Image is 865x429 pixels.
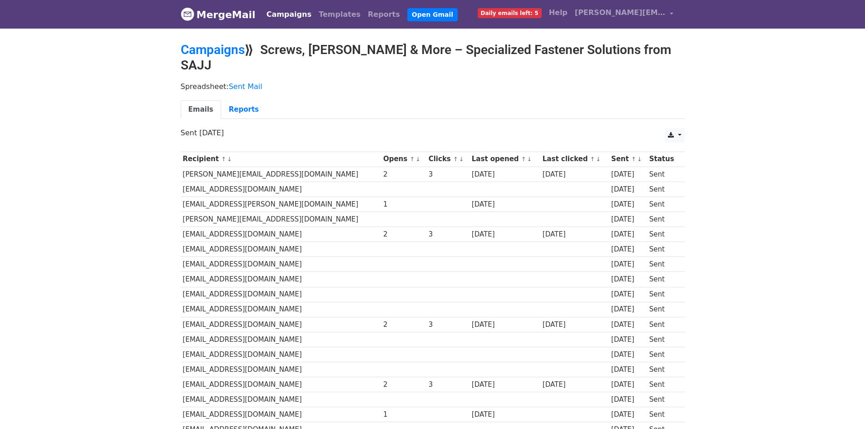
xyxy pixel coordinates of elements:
div: [DATE] [611,184,645,195]
div: [DATE] [611,214,645,225]
td: Sent [647,167,680,182]
td: Sent [647,182,680,197]
td: Sent [647,377,680,392]
div: [DATE] [543,169,607,180]
a: Campaigns [263,5,315,24]
td: Sent [647,302,680,317]
th: Recipient [181,152,381,167]
a: [PERSON_NAME][EMAIL_ADDRESS][DOMAIN_NAME] [571,4,677,25]
a: ↓ [527,156,532,163]
p: Sent [DATE] [181,128,685,138]
a: Campaigns [181,42,245,57]
div: [DATE] [611,274,645,285]
td: [EMAIL_ADDRESS][DOMAIN_NAME] [181,302,381,317]
a: ↓ [637,156,642,163]
a: Templates [315,5,364,24]
th: Opens [381,152,426,167]
td: Sent [647,392,680,407]
td: [EMAIL_ADDRESS][DOMAIN_NAME] [181,347,381,362]
div: [DATE] [611,259,645,270]
a: ↑ [453,156,458,163]
th: Status [647,152,680,167]
td: Sent [647,332,680,347]
a: ↑ [631,156,636,163]
th: Sent [609,152,647,167]
div: [DATE] [543,380,607,390]
a: ↑ [410,156,415,163]
p: Spreadsheet: [181,82,685,91]
td: [EMAIL_ADDRESS][DOMAIN_NAME] [181,272,381,287]
div: [DATE] [472,199,538,210]
div: [DATE] [472,169,538,180]
td: [EMAIL_ADDRESS][DOMAIN_NAME] [181,362,381,377]
div: 3 [429,229,467,240]
div: 3 [429,380,467,390]
td: Sent [647,407,680,422]
td: [EMAIL_ADDRESS][DOMAIN_NAME] [181,407,381,422]
td: [EMAIL_ADDRESS][DOMAIN_NAME] [181,377,381,392]
div: [DATE] [543,320,607,330]
div: [DATE] [611,380,645,390]
a: Help [545,4,571,22]
th: Last clicked [540,152,609,167]
div: [DATE] [543,229,607,240]
div: [DATE] [611,229,645,240]
a: MergeMail [181,5,256,24]
td: Sent [647,362,680,377]
div: 2 [383,169,424,180]
td: [EMAIL_ADDRESS][DOMAIN_NAME] [181,392,381,407]
a: ↓ [227,156,232,163]
a: ↑ [221,156,226,163]
div: 2 [383,320,424,330]
div: [DATE] [611,304,645,315]
td: [EMAIL_ADDRESS][DOMAIN_NAME] [181,287,381,302]
td: [EMAIL_ADDRESS][DOMAIN_NAME] [181,227,381,242]
div: [DATE] [611,350,645,360]
div: 3 [429,169,467,180]
img: MergeMail logo [181,7,194,21]
a: ↓ [459,156,464,163]
div: [DATE] [611,199,645,210]
td: [EMAIL_ADDRESS][DOMAIN_NAME] [181,257,381,272]
a: Open Gmail [407,8,458,21]
td: Sent [647,272,680,287]
td: Sent [647,242,680,257]
div: 1 [383,409,424,420]
div: [DATE] [611,365,645,375]
td: [EMAIL_ADDRESS][DOMAIN_NAME] [181,332,381,347]
a: Sent Mail [229,82,262,91]
a: ↓ [596,156,601,163]
span: Daily emails left: 5 [478,8,542,18]
th: Clicks [426,152,470,167]
div: 3 [429,320,467,330]
h2: ⟫ Screws, [PERSON_NAME] & More – Specialized Fastener Solutions from SAJJ [181,42,685,73]
td: Sent [647,197,680,212]
div: [DATE] [611,335,645,345]
div: 2 [383,380,424,390]
td: [EMAIL_ADDRESS][DOMAIN_NAME] [181,242,381,257]
th: Last opened [470,152,540,167]
td: [EMAIL_ADDRESS][DOMAIN_NAME] [181,317,381,332]
div: [DATE] [611,244,645,255]
div: 1 [383,199,424,210]
div: [DATE] [611,320,645,330]
a: ↑ [590,156,595,163]
a: ↑ [521,156,526,163]
div: [DATE] [472,409,538,420]
a: ↓ [415,156,420,163]
div: 2 [383,229,424,240]
td: Sent [647,212,680,227]
td: Sent [647,347,680,362]
td: [EMAIL_ADDRESS][DOMAIN_NAME] [181,182,381,197]
div: [DATE] [611,289,645,300]
a: Reports [221,100,267,119]
div: [DATE] [472,320,538,330]
div: [DATE] [472,229,538,240]
td: [PERSON_NAME][EMAIL_ADDRESS][DOMAIN_NAME] [181,167,381,182]
td: [EMAIL_ADDRESS][PERSON_NAME][DOMAIN_NAME] [181,197,381,212]
div: [DATE] [472,380,538,390]
a: Reports [364,5,404,24]
div: [DATE] [611,394,645,405]
td: Sent [647,287,680,302]
td: Sent [647,257,680,272]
